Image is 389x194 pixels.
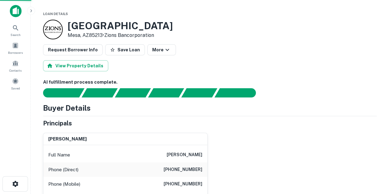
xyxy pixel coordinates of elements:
[68,20,173,32] h3: [GEOGRAPHIC_DATA]
[43,102,91,113] h4: Buyer Details
[43,79,377,86] h6: AI fulfillment process complete.
[43,119,72,128] h5: Principals
[43,12,68,16] span: Loan Details
[215,88,263,97] div: AI fulfillment process complete.
[104,32,154,38] a: Zions Bancorporation
[81,88,117,97] div: Your request is received and processing...
[10,5,22,17] img: capitalize-icon.png
[43,60,108,71] button: View Property Details
[48,180,80,188] p: Phone (Mobile)
[43,44,103,55] button: Request Borrower Info
[36,88,82,97] div: Sending borrower request to AI...
[10,32,21,37] span: Search
[8,50,23,55] span: Borrowers
[181,88,217,97] div: Principals found, still searching for contact information. This may take time...
[2,40,29,56] a: Borrowers
[68,32,173,39] p: Mesa, AZ85213 •
[48,151,70,159] p: Full Name
[105,44,145,55] button: Save Loan
[48,166,78,173] p: Phone (Direct)
[2,57,29,74] a: Contacts
[11,86,20,91] span: Saved
[147,44,176,55] button: More
[48,136,87,143] h6: [PERSON_NAME]
[2,22,29,38] a: Search
[2,75,29,92] a: Saved
[164,166,202,173] h6: [PHONE_NUMBER]
[167,151,202,159] h6: [PERSON_NAME]
[115,88,151,97] div: Documents found, AI parsing details...
[148,88,184,97] div: Principals found, AI now looking for contact information...
[164,180,202,188] h6: [PHONE_NUMBER]
[9,68,22,73] span: Contacts
[358,145,389,174] iframe: Chat Widget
